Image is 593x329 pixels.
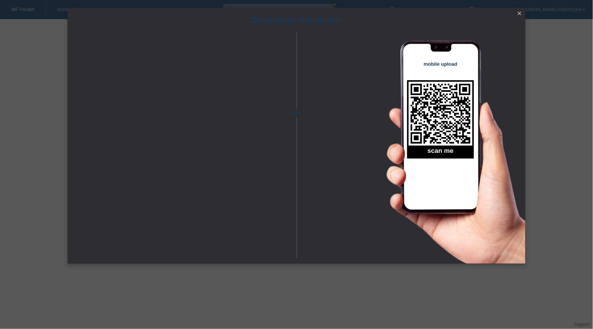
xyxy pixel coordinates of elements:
h1: Dokumente hochladen [68,15,525,25]
h4: mobile upload [407,61,474,67]
i: close [516,10,522,16]
iframe: Upload [79,52,283,243]
a: close [514,10,524,18]
h2: scan me [407,147,474,159]
span: oder [283,109,310,117]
